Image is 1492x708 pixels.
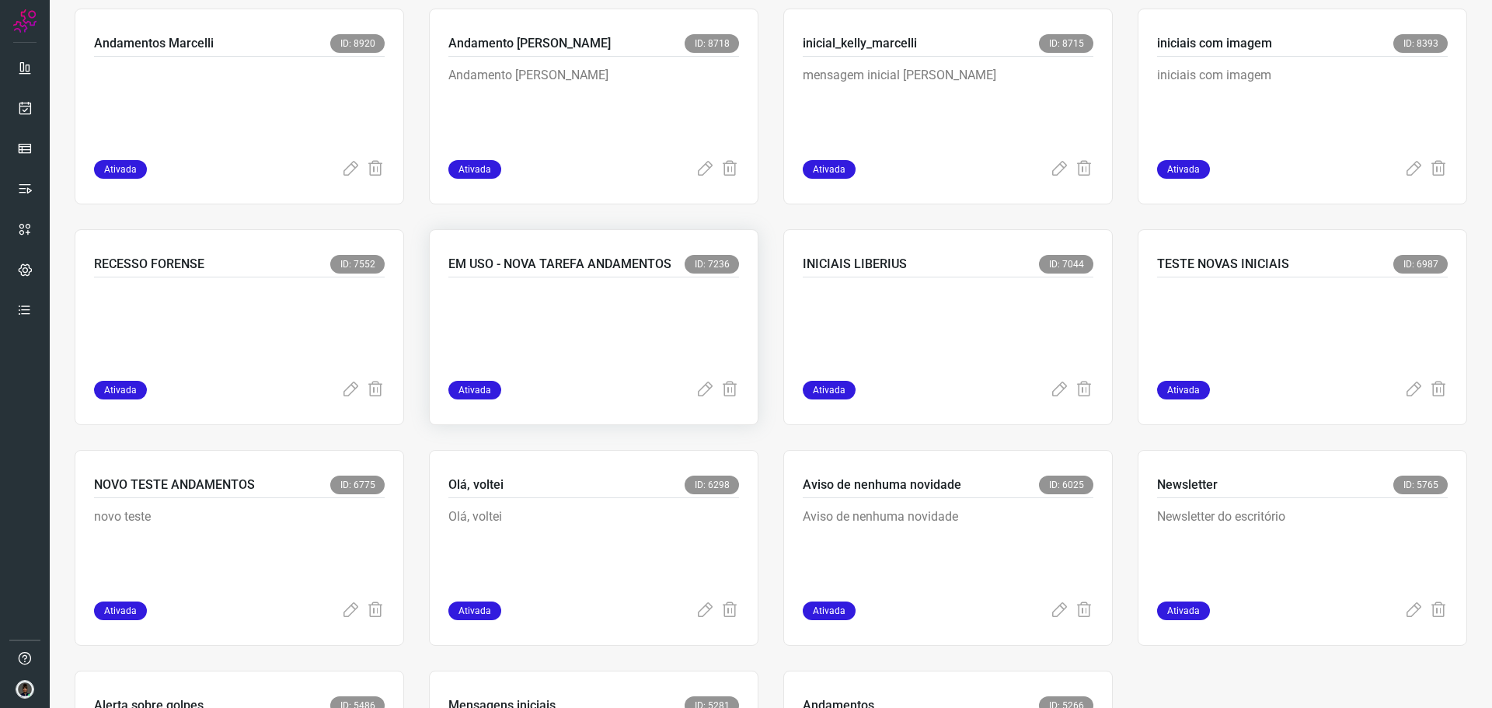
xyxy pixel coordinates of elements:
[685,476,739,494] span: ID: 6298
[1393,255,1448,274] span: ID: 6987
[448,507,682,585] p: Olá, voltei
[448,381,501,399] span: Ativada
[94,602,147,620] span: Ativada
[803,66,1036,144] p: mensagem inicial [PERSON_NAME]
[1157,476,1218,494] p: Newsletter
[1157,160,1210,179] span: Ativada
[94,34,214,53] p: Andamentos Marcelli
[803,602,856,620] span: Ativada
[1039,255,1093,274] span: ID: 7044
[330,34,385,53] span: ID: 8920
[330,476,385,494] span: ID: 6775
[1157,507,1390,585] p: Newsletter do escritório
[1039,34,1093,53] span: ID: 8715
[94,255,204,274] p: RECESSO FORENSE
[1157,381,1210,399] span: Ativada
[803,34,917,53] p: inicial_kelly_marcelli
[803,381,856,399] span: Ativada
[448,34,611,53] p: Andamento [PERSON_NAME]
[1157,66,1390,144] p: iniciais com imagem
[1039,476,1093,494] span: ID: 6025
[94,160,147,179] span: Ativada
[685,34,739,53] span: ID: 8718
[803,507,1036,585] p: Aviso de nenhuma novidade
[94,507,327,585] p: novo teste
[448,255,671,274] p: EM USO - NOVA TAREFA ANDAMENTOS
[448,66,682,144] p: Andamento [PERSON_NAME]
[1157,34,1272,53] p: iniciais com imagem
[94,476,255,494] p: NOVO TESTE ANDAMENTOS
[803,476,961,494] p: Aviso de nenhuma novidade
[13,9,37,33] img: Logo
[448,476,504,494] p: Olá, voltei
[448,602,501,620] span: Ativada
[1393,34,1448,53] span: ID: 8393
[448,160,501,179] span: Ativada
[803,160,856,179] span: Ativada
[330,255,385,274] span: ID: 7552
[685,255,739,274] span: ID: 7236
[1393,476,1448,494] span: ID: 5765
[16,680,34,699] img: d44150f10045ac5288e451a80f22ca79.png
[94,381,147,399] span: Ativada
[1157,602,1210,620] span: Ativada
[803,255,907,274] p: INICIAIS LIBERIUS
[1157,255,1289,274] p: TESTE NOVAS INICIAIS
